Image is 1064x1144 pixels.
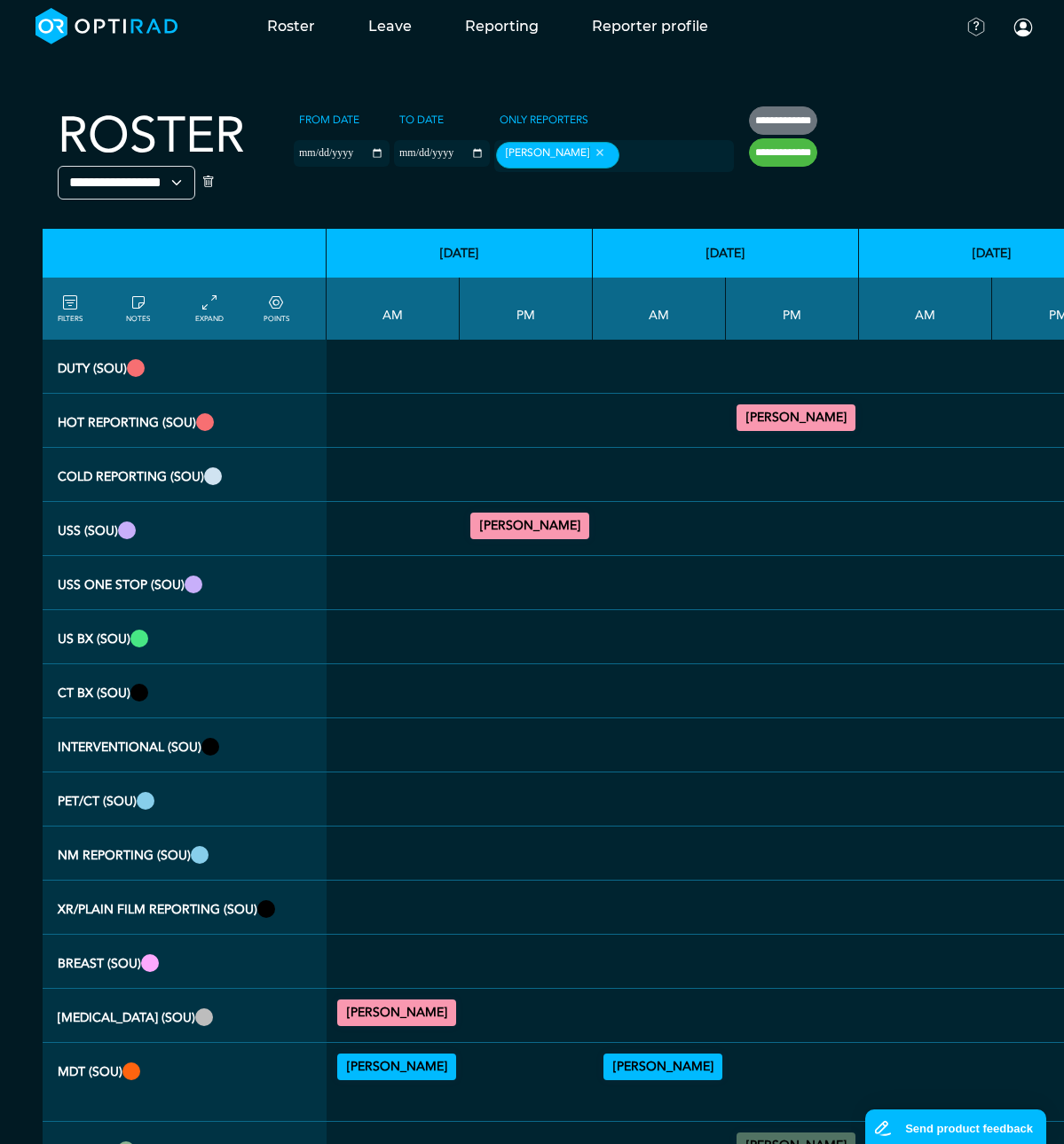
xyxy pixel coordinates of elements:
th: MDT (SOU) [43,1043,327,1122]
th: Cold Reporting (SOU) [43,448,327,502]
summary: [PERSON_NAME] [473,515,587,537]
th: AM [859,278,992,340]
div: General US 13:00 - 17:00 [470,513,589,539]
a: collapse/expand entries [195,293,224,325]
th: [DATE] [327,229,593,278]
img: brand-opti-rad-logos-blue-and-white-d2f68631ba2948856bd03f2d395fb146ddc8fb01b4b6e9315ea85fa773367... [35,8,178,44]
th: XR/Plain Film Reporting (SOU) [43,881,327,935]
div: Lung 08:00 - 10:00 [337,1054,456,1080]
th: USS (SOU) [43,502,327,556]
th: Duty (SOU) [43,340,327,394]
th: Hot Reporting (SOU) [43,394,327,448]
th: CT Bx (SOU) [43,664,327,718]
th: Interventional (SOU) [43,718,327,772]
th: PET/CT (SOU) [43,772,327,827]
div: [PERSON_NAME] [496,142,619,168]
div: SABR 10:30 - 12:00 [603,1054,722,1080]
a: show/hide notes [126,293,150,325]
th: PM [460,278,593,340]
summary: [PERSON_NAME] [606,1056,720,1077]
button: Remove item: '8f6c46f2-3453-42a8-890f-0d052f8d4a0f' [589,146,610,159]
th: USS One Stop (SOU) [43,556,327,610]
th: Breast (SOU) [43,935,327,989]
th: AM [327,278,460,340]
th: NM Reporting (SOU) [43,827,327,881]
div: MRI Trauma & Urgent/CT Trauma & Urgent 13:00 - 15:30 [737,404,855,431]
summary: [PERSON_NAME] [739,407,853,428]
summary: [PERSON_NAME] [340,1002,453,1023]
a: FILTERS [58,293,83,325]
a: collapse/expand expected points [264,293,289,325]
h2: Roster [58,106,245,166]
summary: [PERSON_NAME] [340,1056,453,1077]
th: Fluoro (SOU) [43,989,327,1043]
label: Only Reporters [494,106,594,133]
label: To date [394,106,449,133]
div: FLU General Adult 10:00 - 13:00 [337,999,456,1026]
th: AM [593,278,726,340]
label: From date [294,106,365,133]
th: [DATE] [593,229,859,278]
th: PM [726,278,859,340]
th: US Bx (SOU) [43,610,327,664]
input: null [623,148,712,164]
